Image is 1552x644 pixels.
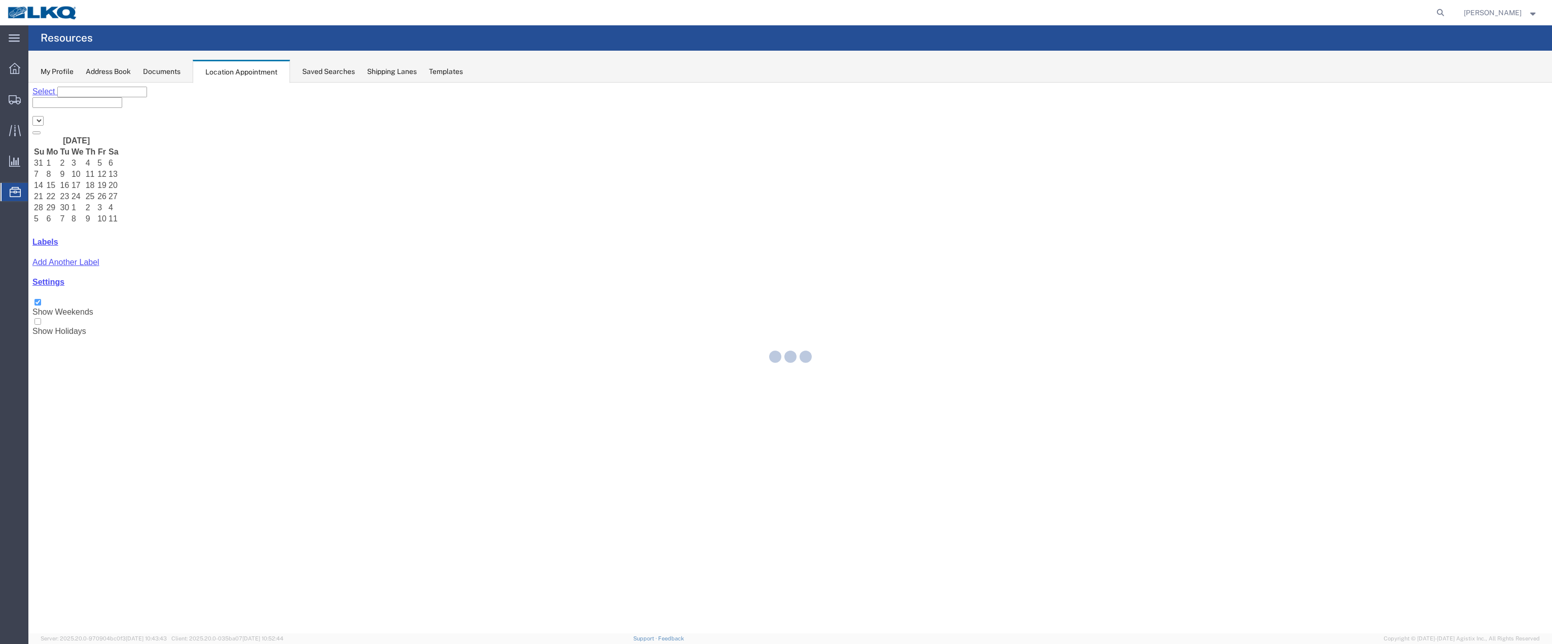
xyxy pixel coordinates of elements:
td: 16 [31,98,42,108]
th: We [43,64,56,74]
div: Location Appointment [193,60,290,83]
td: 6 [80,75,91,86]
label: Show Weekends [4,216,65,234]
div: Shipping Lanes [367,66,417,77]
td: 26 [68,109,79,119]
td: 20 [80,98,91,108]
div: Templates [429,66,463,77]
span: Christopher Reynolds [1464,7,1522,18]
div: Address Book [86,66,131,77]
td: 25 [57,109,68,119]
td: 21 [5,109,16,119]
th: Tu [31,64,42,74]
td: 31 [5,75,16,86]
span: Select [4,5,26,13]
td: 23 [31,109,42,119]
td: 13 [80,87,91,97]
td: 15 [17,98,30,108]
td: 1 [17,75,30,86]
span: [DATE] 10:43:43 [126,635,167,641]
td: 9 [31,87,42,97]
td: 7 [31,131,42,141]
span: Client: 2025.20.0-035ba07 [171,635,283,641]
div: Saved Searches [302,66,355,77]
input: Show Holidays [6,236,13,242]
a: Labels [4,155,30,164]
td: 3 [68,120,79,130]
img: logo [7,5,78,20]
div: Documents [143,66,181,77]
td: 6 [17,131,30,141]
td: 19 [68,98,79,108]
input: Show Weekends [6,216,13,223]
a: Add Another Label [4,175,71,184]
label: Show Holidays [4,235,58,253]
td: 27 [80,109,91,119]
th: Th [57,64,68,74]
span: Server: 2025.20.0-970904bc0f3 [41,635,167,641]
td: 18 [57,98,68,108]
td: 11 [57,87,68,97]
td: 24 [43,109,56,119]
a: Support [633,635,659,641]
td: 5 [68,75,79,86]
td: 8 [17,87,30,97]
a: Feedback [658,635,684,641]
td: 3 [43,75,56,86]
td: 10 [43,87,56,97]
td: 10 [68,131,79,141]
th: Mo [17,64,30,74]
td: 2 [57,120,68,130]
button: [PERSON_NAME] [1463,7,1538,19]
th: Sa [80,64,91,74]
span: Copyright © [DATE]-[DATE] Agistix Inc., All Rights Reserved [1384,634,1540,643]
td: 8 [43,131,56,141]
th: [DATE] [17,53,79,63]
td: 28 [5,120,16,130]
td: 5 [5,131,16,141]
td: 2 [31,75,42,86]
span: [DATE] 10:52:44 [242,635,283,641]
th: Su [5,64,16,74]
td: 30 [31,120,42,130]
td: 9 [57,131,68,141]
td: 14 [5,98,16,108]
td: 29 [17,120,30,130]
td: 22 [17,109,30,119]
a: Select [4,5,29,13]
a: Settings [4,195,36,204]
td: 17 [43,98,56,108]
h4: Resources [41,25,93,51]
div: My Profile [41,66,74,77]
th: Fr [68,64,79,74]
td: 11 [80,131,91,141]
td: 12 [68,87,79,97]
td: 7 [5,87,16,97]
td: 4 [57,75,68,86]
td: 4 [80,120,91,130]
td: 1 [43,120,56,130]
